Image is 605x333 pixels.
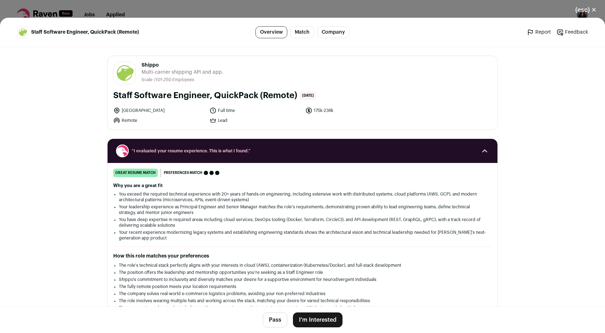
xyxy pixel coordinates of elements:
img: 397eb2297273b722d93fea1d7f23a82347ce390595fec85f784b92867b9216df.jpg [17,27,28,38]
span: Staff Software Engineer, QuickPack (Remote) [31,29,139,36]
li: Your recent experience modernizing legacy systems and establishing engineering standards shows th... [119,230,486,241]
div: great resume match [113,169,158,177]
li: The role's technical stack perfectly aligns with your interests in cloud (AWS), containerization ... [119,263,486,268]
a: Feedback [557,29,588,36]
button: Close modal [567,2,605,18]
span: “I evaluated your resume experience. This is what I found.” [132,148,473,154]
a: Report [527,29,551,36]
a: Match [290,26,314,38]
li: You exceed the required technical experience with 20+ years of hands-on engineering, including ex... [119,191,486,203]
a: Company [317,26,350,38]
span: Preferences match [164,169,202,176]
span: 101-250 Employees [156,78,194,82]
li: The company's modern tech stack aligns with your experience and interests in microservices, API d... [119,305,486,311]
h1: Staff Software Engineer, QuickPack (Remote) [113,90,297,101]
h2: How this role matches your preferences [113,253,492,260]
span: [DATE] [300,91,316,100]
li: Scale [142,77,154,83]
span: Shippo [142,62,223,69]
li: Shippo's commitment to inclusivity and diversity matches your desire for a supportive environment... [119,277,486,282]
h2: Why you are a great fit [113,183,492,188]
span: Multi-carrier shipping API and app. [142,69,223,76]
li: Full time [209,107,301,114]
li: / [154,77,194,83]
li: The role involves wearing multiple hats and working across the stack, matching your desire for va... [119,298,486,304]
button: Pass [263,312,287,327]
li: 175k-238k [305,107,397,114]
img: 397eb2297273b722d93fea1d7f23a82347ce390595fec85f784b92867b9216df.jpg [114,62,136,84]
li: The position offers the leadership and mentorship opportunities you're seeking as a Staff Enginee... [119,270,486,275]
li: You have deep expertise in required areas including cloud services, DevOps tooling (Docker, Terra... [119,217,486,228]
li: Lead [209,117,301,124]
li: The company solves real-world e-commerce logistics problems, avoiding your non-preferred industries [119,291,486,297]
li: The fully remote position meets your location requirements [119,284,486,289]
li: [GEOGRAPHIC_DATA] [113,107,205,114]
a: Overview [255,26,287,38]
li: Your leadership experience as Principal Engineer and Senior Manager matches the role's requiremen... [119,204,486,215]
li: Remote [113,117,205,124]
button: I'm Interested [293,312,342,327]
